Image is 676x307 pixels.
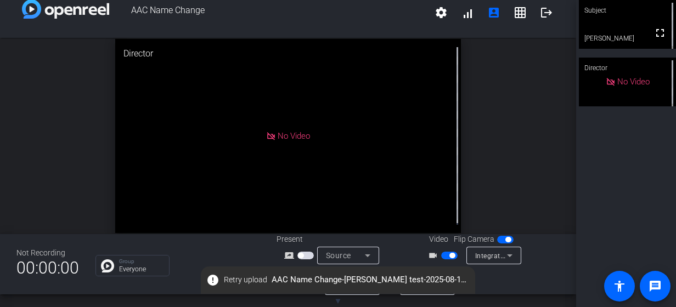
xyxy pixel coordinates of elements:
[617,77,650,87] span: No Video
[428,249,441,262] mat-icon: videocam_outline
[119,266,164,272] p: Everyone
[613,280,626,293] mat-icon: accessibility
[334,296,342,306] span: ▼
[514,6,527,19] mat-icon: grid_on
[429,234,448,245] span: Video
[435,6,448,19] mat-icon: settings
[16,247,79,259] div: Not Recording
[224,274,267,286] span: Retry upload
[277,234,386,245] div: Present
[579,58,676,78] div: Director
[654,26,667,39] mat-icon: fullscreen
[454,234,494,245] span: Flip Camera
[201,270,475,290] span: AAC Name Change-[PERSON_NAME] test-2025-08-11-13-54-54-471-0.webm
[284,249,297,262] mat-icon: screen_share_outline
[386,264,452,276] div: Speaker
[326,251,351,260] span: Source
[277,264,386,276] div: Mic
[119,259,164,264] p: Group
[115,39,461,69] div: Director
[475,251,577,260] span: Integrated Camera (5986:910c)
[206,274,219,287] mat-icon: error
[101,259,114,272] img: Chat Icon
[278,131,310,141] span: No Video
[540,6,553,19] mat-icon: logout
[649,280,662,293] mat-icon: message
[16,254,79,281] span: 00:00:00
[487,6,500,19] mat-icon: account_box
